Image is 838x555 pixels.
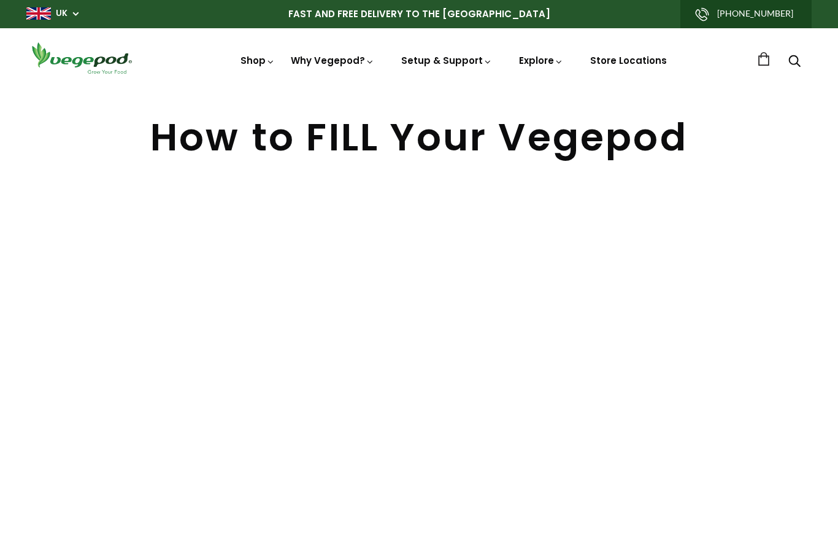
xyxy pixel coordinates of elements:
[56,7,67,20] a: UK
[519,54,563,67] a: Explore
[788,56,801,69] a: Search
[240,54,275,67] a: Shop
[26,7,51,20] img: gb_large.png
[401,54,492,67] a: Setup & Support
[26,41,137,76] img: Vegepod
[590,54,667,67] a: Store Locations
[291,54,374,67] a: Why Vegepod?
[171,212,667,492] iframe: YouTube video player
[26,118,812,157] h1: How to FILL Your Vegepod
